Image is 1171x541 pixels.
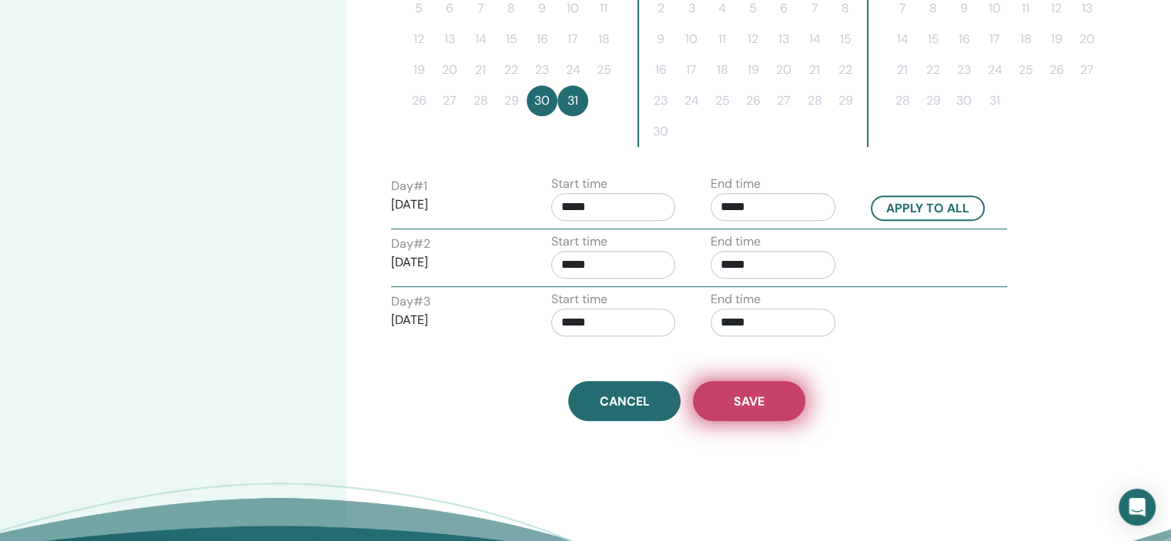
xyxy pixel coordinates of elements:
button: 22 [918,55,949,85]
button: 12 [738,24,768,55]
button: 30 [645,116,676,147]
label: End time [711,175,761,193]
button: 25 [707,85,738,116]
label: Day # 2 [391,235,430,253]
label: Day # 1 [391,177,427,195]
span: Save [734,393,764,409]
button: 20 [434,55,465,85]
button: 26 [1041,55,1072,85]
p: [DATE] [391,195,516,214]
button: 18 [588,24,619,55]
button: 15 [496,24,527,55]
button: 26 [738,85,768,116]
label: Start time [551,290,607,309]
button: 23 [949,55,979,85]
button: 15 [918,24,949,55]
button: 25 [1010,55,1041,85]
a: Cancel [568,381,681,421]
button: 15 [830,24,861,55]
button: Apply to all [871,195,985,221]
button: 24 [557,55,588,85]
button: 13 [434,24,465,55]
button: 30 [527,85,557,116]
button: 30 [949,85,979,116]
button: 27 [768,85,799,116]
label: End time [711,232,761,251]
button: 24 [676,85,707,116]
button: 19 [1041,24,1072,55]
button: 28 [465,85,496,116]
button: 21 [465,55,496,85]
button: Save [693,381,805,421]
button: 17 [676,55,707,85]
button: 9 [645,24,676,55]
button: 24 [979,55,1010,85]
button: 18 [707,55,738,85]
button: 12 [403,24,434,55]
div: Open Intercom Messenger [1119,489,1156,526]
button: 28 [887,85,918,116]
p: [DATE] [391,253,516,272]
button: 25 [588,55,619,85]
button: 11 [707,24,738,55]
button: 28 [799,85,830,116]
button: 21 [799,55,830,85]
button: 16 [949,24,979,55]
button: 17 [557,24,588,55]
button: 23 [645,85,676,116]
button: 20 [768,55,799,85]
button: 26 [403,85,434,116]
button: 14 [887,24,918,55]
button: 14 [799,24,830,55]
button: 14 [465,24,496,55]
button: 29 [830,85,861,116]
p: [DATE] [391,311,516,329]
button: 16 [527,24,557,55]
button: 13 [768,24,799,55]
button: 10 [676,24,707,55]
label: Start time [551,175,607,193]
button: 21 [887,55,918,85]
button: 16 [645,55,676,85]
button: 27 [1072,55,1102,85]
button: 29 [918,85,949,116]
label: End time [711,290,761,309]
button: 19 [738,55,768,85]
button: 18 [1010,24,1041,55]
label: Day # 3 [391,292,430,311]
button: 27 [434,85,465,116]
button: 31 [557,85,588,116]
button: 23 [527,55,557,85]
label: Start time [551,232,607,251]
span: Cancel [600,393,650,409]
button: 20 [1072,24,1102,55]
button: 29 [496,85,527,116]
button: 17 [979,24,1010,55]
button: 31 [979,85,1010,116]
button: 22 [830,55,861,85]
button: 22 [496,55,527,85]
button: 19 [403,55,434,85]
